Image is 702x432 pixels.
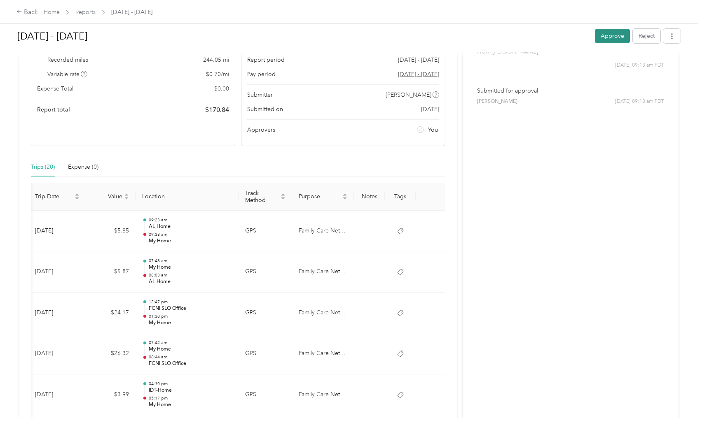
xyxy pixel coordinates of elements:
td: Family Care Network [292,333,354,374]
p: 07:48 am [149,258,232,264]
p: FCNI SLO Office [149,305,232,312]
p: My Home [149,237,232,245]
td: Family Care Network [292,374,354,416]
div: Back [16,7,38,17]
span: Report period [247,56,285,64]
span: caret-down [342,196,347,201]
td: Family Care Network [292,293,354,334]
span: caret-down [75,196,80,201]
span: [DATE] [421,105,439,114]
td: GPS [239,211,292,252]
h1: Sep 15 - 28, 2025 [17,26,589,46]
span: [PERSON_NAME] [386,91,431,99]
span: caret-down [124,196,129,201]
span: caret-up [124,192,129,197]
div: Trips (20) [31,163,55,172]
p: 12:47 pm [149,299,232,305]
span: Report total [37,105,70,114]
p: 05:17 pm [149,395,232,401]
span: Approvers [247,125,275,134]
span: [DATE] 09:13 am PDT [615,62,664,69]
button: Approve [595,29,630,43]
td: GPS [239,251,292,293]
p: My Home [149,319,232,327]
td: [DATE] [28,211,86,252]
td: $3.99 [86,374,136,416]
td: Family Care Network [292,211,354,252]
p: My Home [149,264,232,271]
td: $5.87 [86,251,136,293]
span: caret-down [281,196,285,201]
td: $26.32 [86,333,136,374]
a: Reports [75,9,96,16]
span: Submitter [247,91,273,99]
td: $24.17 [86,293,136,334]
td: [DATE] [28,293,86,334]
p: Submitted for approval [477,86,664,95]
p: 04:30 pm [149,381,232,387]
span: $ 0.70 / mi [206,70,229,79]
th: Track Method [239,183,292,211]
span: Pay period [247,70,276,79]
span: $ 170.84 [205,105,229,115]
span: [DATE] - [DATE] [398,56,439,64]
p: 01:30 pm [149,314,232,319]
p: 09:38 am [149,232,232,237]
th: Notes [354,183,385,211]
span: [PERSON_NAME] [477,98,517,105]
span: You [428,125,438,134]
p: IDT-Home [149,387,232,394]
td: GPS [239,333,292,374]
span: Track Method [245,190,279,204]
span: caret-up [342,192,347,197]
div: Expense (0) [68,163,98,172]
span: 244.05 mi [203,56,229,64]
th: Location [136,183,239,211]
p: 08:03 am [149,272,232,278]
p: My Home [149,401,232,409]
iframe: Everlance-gr Chat Button Frame [656,386,702,432]
span: Go to pay period [398,70,439,79]
span: Value [93,193,122,200]
p: AL-Home [149,223,232,230]
th: Value [86,183,136,211]
p: 08:44 am [149,354,232,360]
p: 07:42 am [149,340,232,346]
span: caret-up [281,192,285,197]
span: Variable rate [47,70,88,79]
td: [DATE] [28,333,86,374]
td: GPS [239,374,292,416]
td: $5.85 [86,211,136,252]
p: FCNI SLO Office [149,360,232,367]
span: Expense Total [37,84,73,93]
span: $ 0.00 [214,84,229,93]
td: Family Care Network [292,251,354,293]
span: Recorded miles [47,56,88,64]
a: Home [44,9,60,16]
p: My Home [149,346,232,353]
td: GPS [239,293,292,334]
th: Purpose [292,183,354,211]
p: 09:23 am [149,217,232,223]
td: [DATE] [28,251,86,293]
th: Tags [385,183,416,211]
button: Reject [633,29,660,43]
span: [DATE] - [DATE] [111,8,152,16]
p: AL-Home [149,278,232,286]
span: Purpose [299,193,341,200]
th: Trip Date [28,183,86,211]
span: [DATE] 09:13 am PDT [615,98,664,105]
span: caret-up [75,192,80,197]
td: [DATE] [28,374,86,416]
span: Trip Date [35,193,73,200]
span: Submitted on [247,105,283,114]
